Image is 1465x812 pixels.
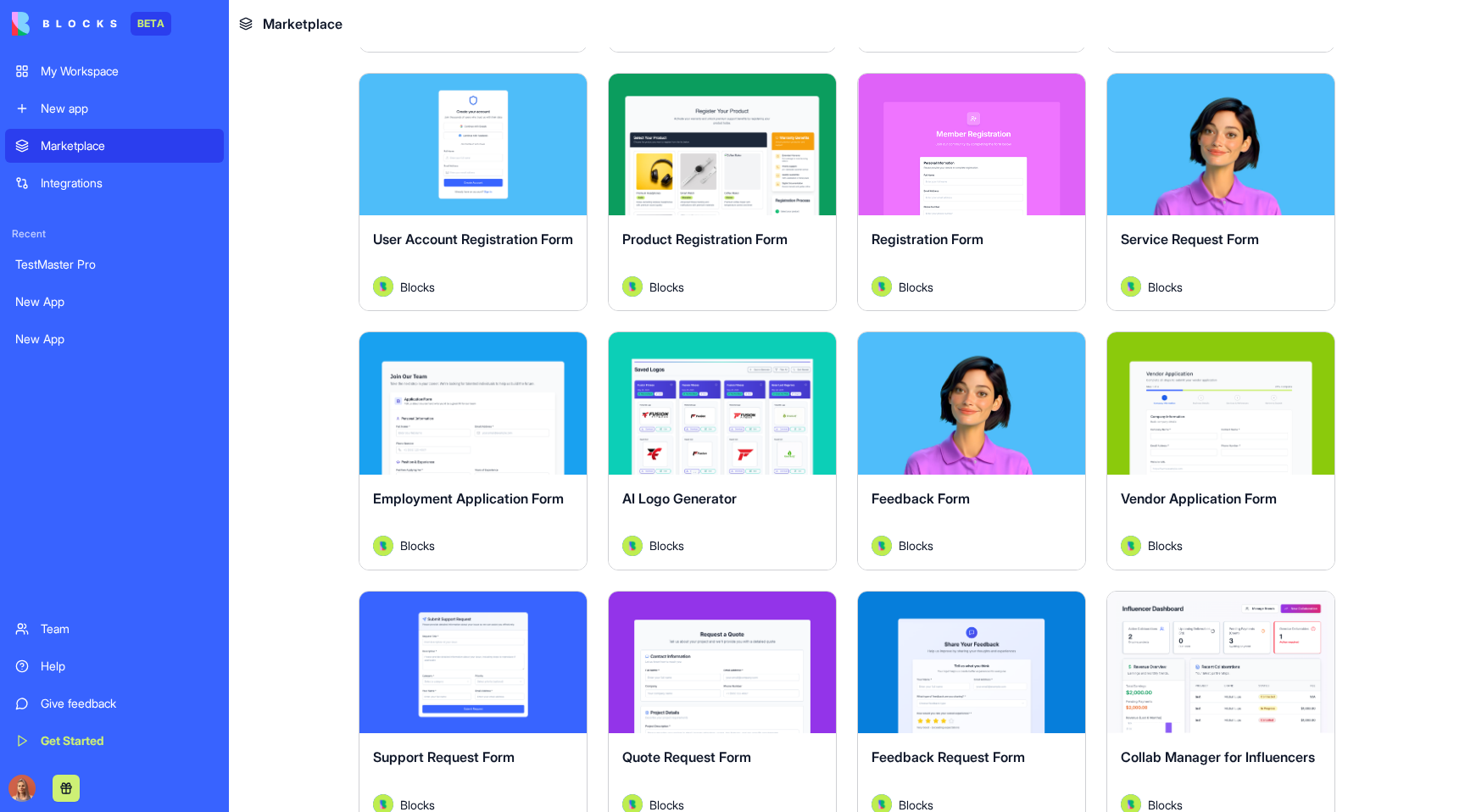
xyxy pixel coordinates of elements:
span: Marketplace [263,14,343,34]
div: Integrations [41,175,214,192]
div: My Workspace [41,63,214,80]
div: AI Logo Generator [622,488,822,536]
span: Blocks [899,278,933,296]
div: Feedback Form [872,488,1072,536]
a: Help [5,649,224,683]
div: Marketplace [41,137,214,154]
div: Registration Form [872,229,1072,276]
span: Product Registration Form [622,231,788,247]
span: Blocks [899,537,933,554]
div: New App [15,331,214,348]
a: Give feedback [5,687,224,720]
img: Avatar [1121,276,1141,297]
div: User Account Registration Form [373,229,573,276]
a: Product Registration FormAvatarBlocks [608,73,837,312]
span: Blocks [400,278,435,296]
a: Integrations [5,166,224,200]
a: Team [5,612,224,646]
a: New App [5,322,224,356]
img: logo [12,12,117,36]
a: New app [5,92,224,125]
div: Help [41,658,214,675]
span: User Account Registration Form [373,231,573,247]
span: Blocks [649,537,684,554]
span: AI Logo Generator [622,490,737,507]
span: Blocks [400,537,435,554]
a: My Workspace [5,54,224,88]
span: Recent [5,227,224,241]
span: Blocks [649,278,684,296]
a: Employment Application FormAvatarBlocks [359,331,588,570]
img: Marina_gj5dtt.jpg [8,775,36,802]
div: BETA [131,12,171,36]
a: Vendor Application FormAvatarBlocks [1106,331,1335,570]
div: Feedback Request Form [872,747,1072,794]
img: Avatar [622,536,643,556]
div: TestMaster Pro [15,256,214,273]
div: Quote Request Form [622,747,822,794]
a: Feedback FormAvatarBlocks [857,331,1086,570]
div: Support Request Form [373,747,573,794]
div: Service Request Form [1121,229,1321,276]
span: Support Request Form [373,748,515,765]
div: Team [41,620,214,637]
span: Feedback Request Form [872,748,1025,765]
div: Employment Application Form [373,488,573,536]
span: Blocks [1148,278,1183,296]
span: Collab Manager for Influencers [1121,748,1315,765]
img: Avatar [872,276,892,297]
img: Avatar [1121,536,1141,556]
img: Avatar [373,276,393,297]
a: TestMaster Pro [5,247,224,281]
a: User Account Registration FormAvatarBlocks [359,73,588,312]
a: Service Request FormAvatarBlocks [1106,73,1335,312]
a: Get Started [5,724,224,758]
img: Avatar [872,536,892,556]
a: Marketplace [5,129,224,163]
a: BETA [12,12,171,36]
img: Avatar [373,536,393,556]
a: Registration FormAvatarBlocks [857,73,1086,312]
div: Get Started [41,732,214,749]
div: Vendor Application Form [1121,488,1321,536]
div: New app [41,100,214,117]
img: Avatar [622,276,643,297]
span: Blocks [1148,537,1183,554]
a: New App [5,285,224,319]
div: New App [15,293,214,310]
span: Registration Form [872,231,983,247]
span: Service Request Form [1121,231,1259,247]
div: Collab Manager for Influencers [1121,747,1321,794]
div: Product Registration Form [622,229,822,276]
span: Vendor Application Form [1121,490,1277,507]
span: Employment Application Form [373,490,564,507]
span: Quote Request Form [622,748,751,765]
a: AI Logo GeneratorAvatarBlocks [608,331,837,570]
div: Give feedback [41,695,214,712]
span: Feedback Form [872,490,970,507]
